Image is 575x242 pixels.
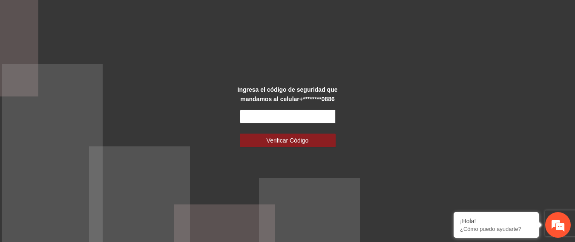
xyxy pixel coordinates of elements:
[240,134,336,147] button: Verificar Código
[460,226,532,232] p: ¿Cómo puedo ayudarte?
[267,136,309,145] span: Verificar Código
[238,86,338,102] strong: Ingresa el código de seguridad que mandamos al celular +********0886
[460,218,532,225] div: ¡Hola!
[4,156,162,186] textarea: Escriba su mensaje y pulse “Intro”
[140,4,160,25] div: Minimizar ventana de chat en vivo
[44,44,143,55] div: Chatee con nosotros ahora
[49,75,118,161] span: Estamos en línea.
